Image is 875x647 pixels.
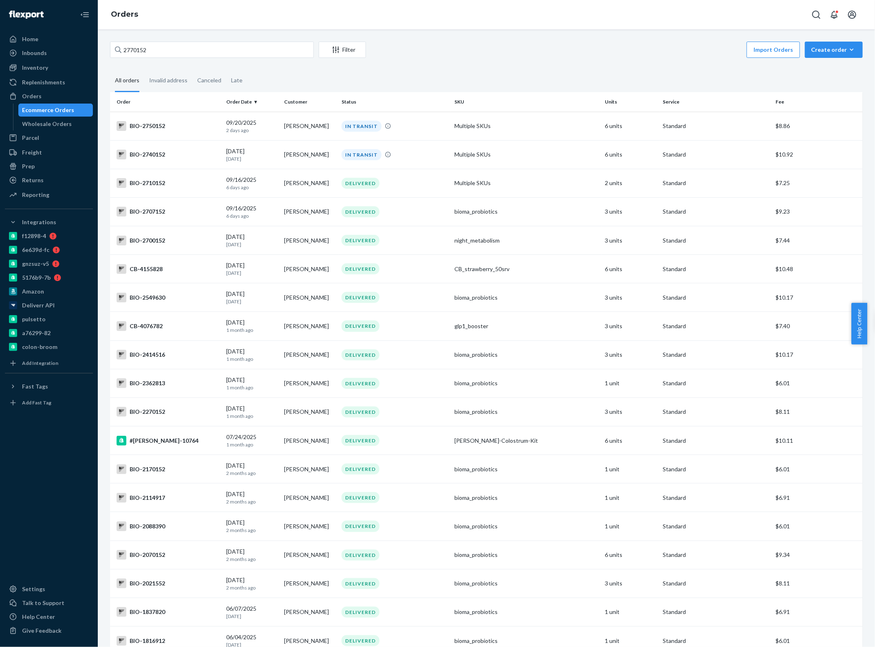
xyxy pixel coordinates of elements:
[22,78,65,86] div: Replenishments
[5,583,93,596] a: Settings
[5,243,93,256] a: 6e639d-fc
[772,283,863,312] td: $10.17
[117,264,220,274] div: CB-4155828
[226,576,278,591] div: [DATE]
[22,246,49,254] div: 6e639d-fc
[281,226,339,255] td: [PERSON_NAME]
[22,343,57,351] div: colon-broom
[772,369,863,397] td: $6.01
[117,521,220,531] div: BIO-2088390
[451,169,602,197] td: Multiple SKUs
[772,197,863,226] td: $9.23
[5,230,93,243] a: f12898-4
[663,236,769,245] p: Standard
[226,490,278,505] div: [DATE]
[5,188,93,201] a: Reporting
[226,413,278,420] p: 1 month ago
[342,235,379,246] div: DELIVERED
[226,290,278,305] div: [DATE]
[104,3,145,26] ol: breadcrumbs
[454,608,598,616] div: bioma_probiotics
[117,293,220,303] div: BIO-2549630
[226,119,278,134] div: 09/20/2025
[281,426,339,455] td: [PERSON_NAME]
[5,146,93,159] a: Freight
[281,598,339,626] td: [PERSON_NAME]
[663,408,769,416] p: Standard
[117,178,220,188] div: BIO-2710152
[663,551,769,559] p: Standard
[226,548,278,563] div: [DATE]
[5,396,93,409] a: Add Fast Tag
[226,404,278,420] div: [DATE]
[117,636,220,646] div: BIO-1816912
[342,464,379,475] div: DELIVERED
[226,376,278,391] div: [DATE]
[451,112,602,140] td: Multiple SKUs
[117,150,220,159] div: BIO-2740152
[454,294,598,302] div: bioma_probiotics
[602,255,660,283] td: 6 units
[226,433,278,448] div: 07/24/2025
[22,191,49,199] div: Reporting
[22,162,35,170] div: Prep
[5,624,93,637] button: Give Feedback
[602,455,660,484] td: 1 unit
[342,435,379,446] div: DELIVERED
[284,98,335,105] div: Customer
[281,569,339,598] td: [PERSON_NAME]
[226,184,278,191] p: 6 days ago
[772,512,863,541] td: $6.01
[22,218,56,226] div: Integrations
[772,541,863,569] td: $9.34
[811,46,857,54] div: Create order
[602,512,660,541] td: 1 unit
[22,315,46,323] div: pulsetto
[117,207,220,216] div: BIO-2707152
[5,327,93,340] a: a76299-82
[602,112,660,140] td: 6 units
[319,46,366,54] div: Filter
[663,322,769,330] p: Standard
[22,301,55,309] div: Deliverr API
[22,64,48,72] div: Inventory
[663,379,769,387] p: Standard
[22,627,62,635] div: Give Feedback
[772,340,863,369] td: $10.17
[454,522,598,530] div: bioma_probiotics
[772,598,863,626] td: $6.91
[226,441,278,448] p: 1 month ago
[117,493,220,503] div: BIO-2114917
[115,70,139,92] div: All orders
[342,206,379,217] div: DELIVERED
[454,494,598,502] div: bioma_probiotics
[663,351,769,359] p: Standard
[663,637,769,645] p: Standard
[22,613,55,621] div: Help Center
[117,550,220,560] div: BIO-2070152
[663,179,769,187] p: Standard
[663,608,769,616] p: Standard
[826,7,842,23] button: Open notifications
[281,255,339,283] td: [PERSON_NAME]
[342,635,379,646] div: DELIVERED
[602,397,660,426] td: 3 units
[281,369,339,397] td: [PERSON_NAME]
[226,498,278,505] p: 2 months ago
[226,556,278,563] p: 2 months ago
[454,437,598,445] div: [PERSON_NAME]-Colostrum-Kit
[22,260,49,268] div: gnzsuz-v5
[602,197,660,226] td: 3 units
[110,42,314,58] input: Search orders
[663,265,769,273] p: Standard
[117,321,220,331] div: CB-4076782
[22,599,64,607] div: Talk to Support
[5,33,93,46] a: Home
[22,585,45,593] div: Settings
[5,610,93,623] a: Help Center
[663,150,769,159] p: Standard
[772,140,863,169] td: $10.92
[602,140,660,169] td: 6 units
[281,484,339,512] td: [PERSON_NAME]
[772,397,863,426] td: $8.11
